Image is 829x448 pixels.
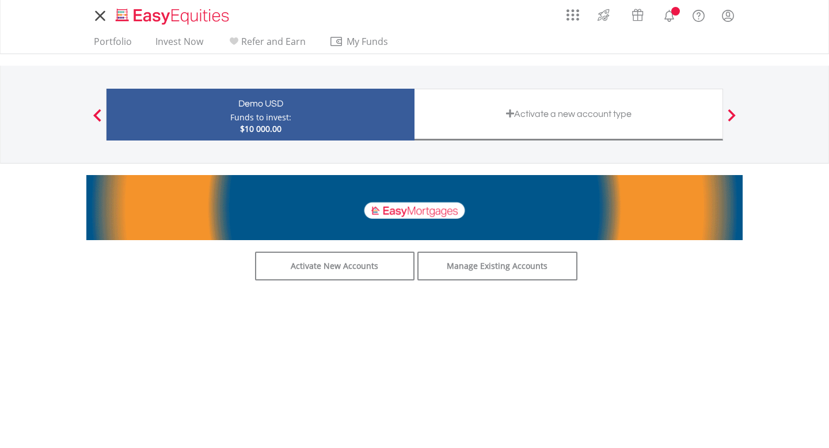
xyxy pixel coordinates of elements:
div: Activate a new account type [421,106,716,122]
span: Refer and Earn [241,35,306,48]
a: Notifications [655,3,684,26]
img: thrive-v2.svg [594,6,613,24]
img: EasyMortage Promotion Banner [86,175,743,240]
a: Refer and Earn [222,36,310,54]
span: My Funds [329,34,405,49]
a: FAQ's and Support [684,3,713,26]
div: Demo USD [113,96,408,112]
a: Manage Existing Accounts [417,252,577,280]
a: Activate New Accounts [255,252,415,280]
a: Portfolio [89,36,136,54]
a: Home page [111,3,234,26]
img: EasyEquities_Logo.png [113,7,234,26]
img: vouchers-v2.svg [628,6,647,24]
a: Vouchers [621,3,655,24]
a: AppsGrid [559,3,587,21]
a: Invest Now [151,36,208,54]
a: My Profile [713,3,743,28]
div: Funds to invest: [230,112,291,123]
span: $10 000.00 [240,123,282,134]
img: grid-menu-icon.svg [566,9,579,21]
